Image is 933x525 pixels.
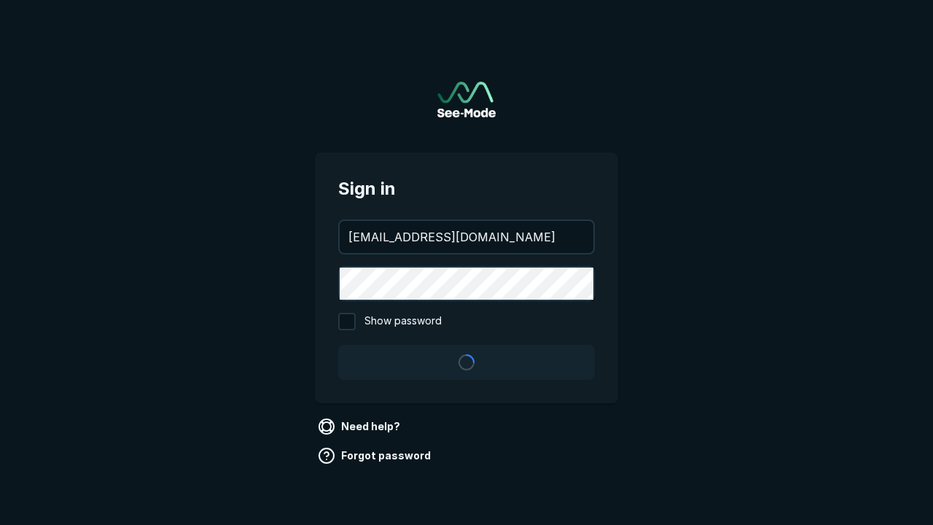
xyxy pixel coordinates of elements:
a: Forgot password [315,444,437,467]
a: Go to sign in [437,82,496,117]
input: your@email.com [340,221,593,253]
span: Show password [364,313,442,330]
span: Sign in [338,176,595,202]
img: See-Mode Logo [437,82,496,117]
a: Need help? [315,415,406,438]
